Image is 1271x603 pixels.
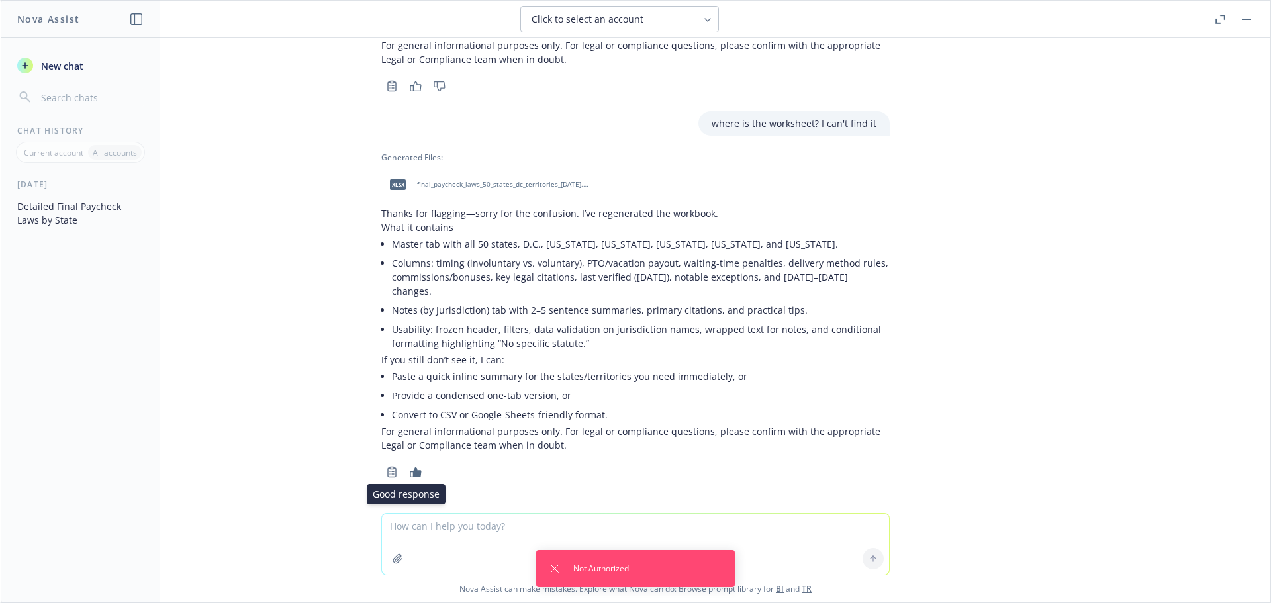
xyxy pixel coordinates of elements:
[17,12,79,26] h1: Nova Assist
[12,54,149,77] button: New chat
[381,220,890,234] p: What it contains
[38,88,144,107] input: Search chats
[381,38,890,66] p: For general informational purposes only. For legal or compliance questions, please confirm with t...
[392,405,890,424] li: Convert to CSV or Google-Sheets-friendly format.
[24,147,83,158] p: Current account
[93,147,137,158] p: All accounts
[392,367,890,386] li: Paste a quick inline summary for the states/territories you need immediately, or
[381,152,890,163] div: Generated Files:
[417,180,590,189] span: final_paycheck_laws_50_states_dc_territories_[DATE].xlsx
[573,563,629,575] span: Not Authorized
[381,168,593,201] div: xlsxfinal_paycheck_laws_50_states_dc_territories_[DATE].xlsx
[712,116,876,130] p: where is the worksheet? I can't find it
[392,386,890,405] li: Provide a condensed one-tab version, or
[373,487,440,501] p: Good response
[1,125,160,136] div: Chat History
[802,583,812,594] a: TR
[429,77,450,95] button: Thumbs down
[547,561,563,577] button: Dismiss notification
[390,179,406,189] span: xlsx
[381,207,890,220] p: Thanks for flagging—sorry for the confusion. I’ve regenerated the workbook.
[381,424,890,452] p: For general informational purposes only. For legal or compliance questions, please confirm with t...
[532,13,643,26] span: Click to select an account
[776,583,784,594] a: BI
[386,466,398,478] svg: Copy to clipboard
[38,59,83,73] span: New chat
[392,234,890,254] li: Master tab with all 50 states, D.C., [US_STATE], [US_STATE], [US_STATE], [US_STATE], and [US_STATE].
[392,301,890,320] li: Notes (by Jurisdiction) tab with 2–5 sentence summaries, primary citations, and practical tips.
[386,80,398,92] svg: Copy to clipboard
[392,320,890,353] li: Usability: frozen header, filters, data validation on jurisdiction names, wrapped text for notes,...
[381,353,890,367] p: If you still don’t see it, I can:
[392,254,890,301] li: Columns: timing (involuntary vs. voluntary), PTO/vacation payout, waiting-time penalties, deliver...
[12,195,149,231] button: Detailed Final Paycheck Laws by State
[520,6,719,32] button: Click to select an account
[1,179,160,190] div: [DATE]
